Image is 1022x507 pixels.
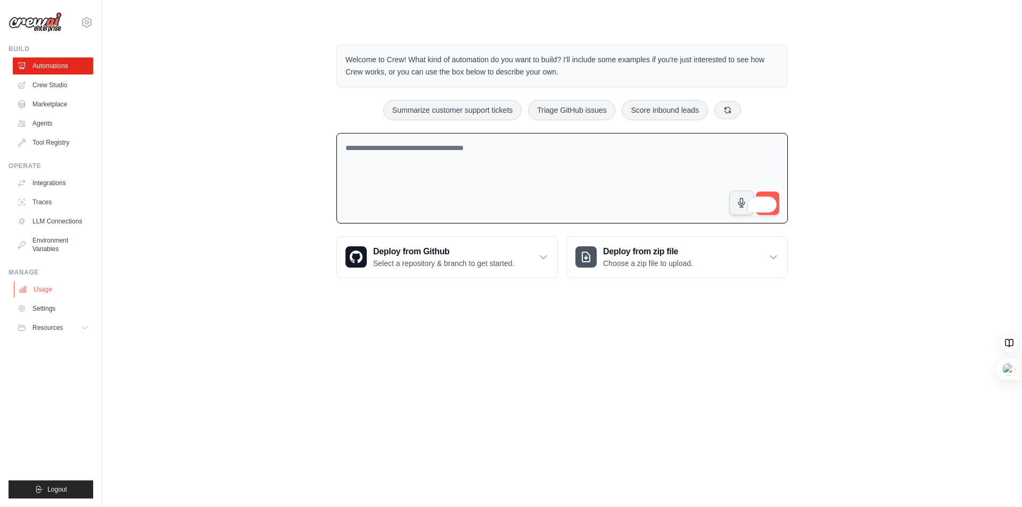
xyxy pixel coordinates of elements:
[9,480,93,498] button: Logout
[383,100,522,120] button: Summarize customer support tickets
[14,281,94,298] a: Usage
[13,319,93,336] button: Resources
[345,54,779,78] p: Welcome to Crew! What kind of automation do you want to build? I'll include some examples if you'...
[603,245,693,258] h3: Deploy from zip file
[9,12,62,32] img: Logo
[32,323,63,332] span: Resources
[13,213,93,230] a: LLM Connections
[13,174,93,192] a: Integrations
[622,100,708,120] button: Score inbound leads
[13,134,93,151] a: Tool Registry
[373,245,514,258] h3: Deploy from Github
[528,100,615,120] button: Triage GitHub issues
[13,96,93,113] a: Marketplace
[373,258,514,269] p: Select a repository & branch to get started.
[13,77,93,94] a: Crew Studio
[47,485,67,494] span: Logout
[9,268,93,277] div: Manage
[13,232,93,257] a: Environment Variables
[9,45,93,53] div: Build
[9,162,93,170] div: Operate
[969,456,1022,507] iframe: Chat Widget
[336,133,788,224] textarea: To enrich screen reader interactions, please activate Accessibility in Grammarly extension settings
[13,115,93,132] a: Agents
[13,300,93,317] a: Settings
[13,194,93,211] a: Traces
[13,57,93,74] a: Automations
[603,258,693,269] p: Choose a zip file to upload.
